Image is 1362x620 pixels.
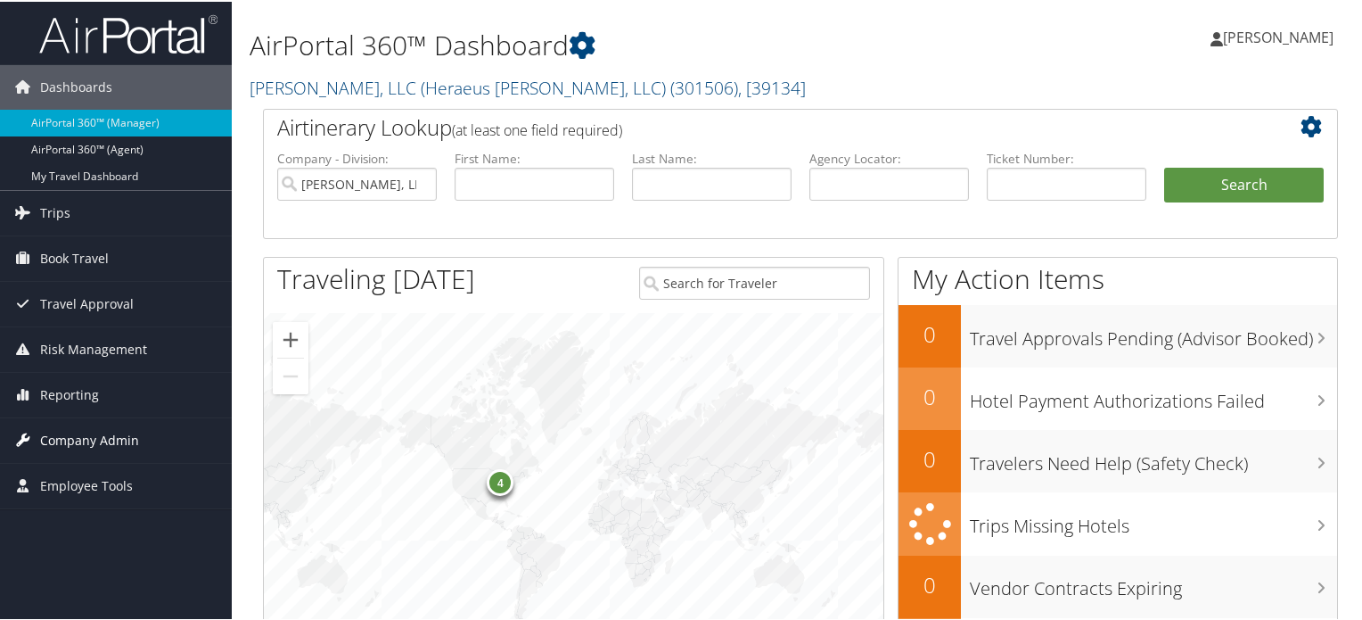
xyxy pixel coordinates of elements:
img: airportal-logo.png [39,12,217,54]
span: [PERSON_NAME] [1223,26,1333,45]
label: Company - Division: [277,148,437,166]
a: [PERSON_NAME], LLC (Heraeus [PERSON_NAME], LLC) [250,74,806,98]
h3: Trips Missing Hotels [970,503,1337,537]
a: 0Travel Approvals Pending (Advisor Booked) [898,303,1337,366]
label: First Name: [455,148,614,166]
button: Search [1164,166,1324,202]
label: Last Name: [632,148,792,166]
span: , [ 39134 ] [738,74,806,98]
span: Dashboards [40,63,112,108]
span: Book Travel [40,235,109,279]
span: Employee Tools [40,462,133,507]
h2: Airtinerary Lookup [277,111,1235,141]
span: Risk Management [40,326,147,370]
h3: Travel Approvals Pending (Advisor Booked) [970,316,1337,350]
a: [PERSON_NAME] [1210,9,1351,62]
h1: My Action Items [898,259,1337,296]
span: Travel Approval [40,280,134,325]
h2: 0 [898,568,961,599]
a: 0Travelers Need Help (Safety Check) [898,428,1337,491]
a: 0Vendor Contracts Expiring [898,554,1337,616]
h1: AirPortal 360™ Dashboard [250,25,984,62]
span: Reporting [40,371,99,416]
h2: 0 [898,318,961,348]
h3: Vendor Contracts Expiring [970,566,1337,599]
label: Agency Locator: [809,148,969,166]
button: Zoom in [273,320,308,356]
button: Zoom out [273,357,308,393]
h3: Travelers Need Help (Safety Check) [970,441,1337,475]
span: Company Admin [40,417,139,461]
h2: 0 [898,380,961,410]
h1: Traveling [DATE] [277,259,475,296]
a: Trips Missing Hotels [898,491,1337,554]
label: Ticket Number: [987,148,1146,166]
a: 0Hotel Payment Authorizations Failed [898,366,1337,428]
input: Search for Traveler [639,265,871,298]
h3: Hotel Payment Authorizations Failed [970,378,1337,412]
div: 4 [487,467,513,493]
span: (at least one field required) [452,119,622,138]
span: Trips [40,189,70,234]
span: ( 301506 ) [670,74,738,98]
h2: 0 [898,442,961,473]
